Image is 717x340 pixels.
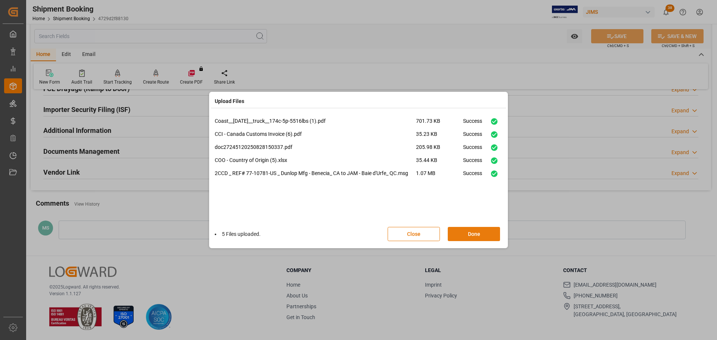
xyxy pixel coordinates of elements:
h4: Upload Files [215,97,244,105]
button: Done [448,227,500,241]
p: 2CCD _ REF# 77-10781-US _ Dunlop Mfg - Benecia_ CA to JAM - Baie d'Urfe_ QC.msg [215,169,416,177]
div: Success [463,130,482,143]
p: COO - Country of Origin (5).xlsx [215,156,416,164]
span: 701.73 KB [416,117,463,130]
span: 1.07 MB [416,169,463,183]
div: Success [463,117,482,130]
span: 205.98 KB [416,143,463,156]
li: 5 Files uploaded. [215,230,261,238]
p: Coast__[DATE]__truck__174c-5p-5516lbs (1).pdf [215,117,416,125]
div: Success [463,169,482,183]
span: 35.23 KB [416,130,463,143]
span: 35.44 KB [416,156,463,169]
button: Close [388,227,440,241]
div: Success [463,143,482,156]
div: Success [463,156,482,169]
p: CCI - Canada Customs Invoice (6).pdf [215,130,416,138]
p: doc27245120250828150337.pdf [215,143,416,151]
